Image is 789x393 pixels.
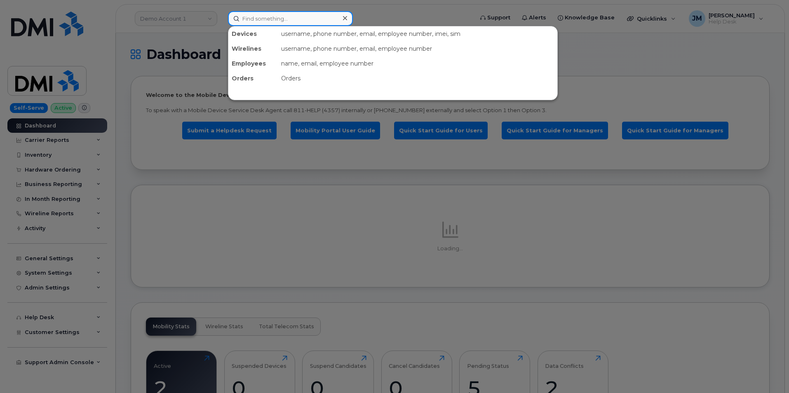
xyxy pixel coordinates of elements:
[278,56,557,71] div: name, email, employee number
[228,71,278,86] div: Orders
[228,56,278,71] div: Employees
[278,71,557,86] div: Orders
[228,41,278,56] div: Wirelines
[278,41,557,56] div: username, phone number, email, employee number
[278,26,557,41] div: username, phone number, email, employee number, imei, sim
[228,26,278,41] div: Devices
